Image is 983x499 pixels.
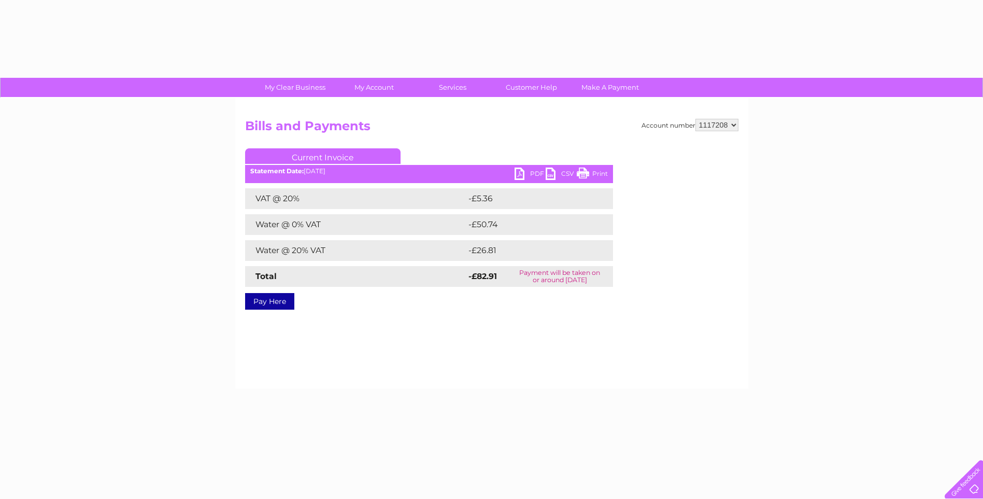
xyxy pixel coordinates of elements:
strong: Total [255,271,277,281]
td: -£26.81 [466,240,593,261]
a: Make A Payment [567,78,653,97]
a: CSV [546,168,577,183]
a: My Clear Business [252,78,338,97]
td: -£5.36 [466,188,591,209]
td: Water @ 20% VAT [245,240,466,261]
a: PDF [515,168,546,183]
a: Pay Here [245,293,294,310]
td: Water @ 0% VAT [245,214,466,235]
h2: Bills and Payments [245,119,738,138]
td: -£50.74 [466,214,594,235]
b: Statement Date: [250,167,304,175]
a: My Account [331,78,417,97]
td: Payment will be taken on or around [DATE] [507,266,612,287]
a: Services [410,78,495,97]
a: Customer Help [489,78,574,97]
a: Current Invoice [245,148,401,164]
div: Account number [642,119,738,131]
div: [DATE] [245,168,613,175]
a: Print [577,168,608,183]
td: VAT @ 20% [245,188,466,209]
strong: -£82.91 [468,271,497,281]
